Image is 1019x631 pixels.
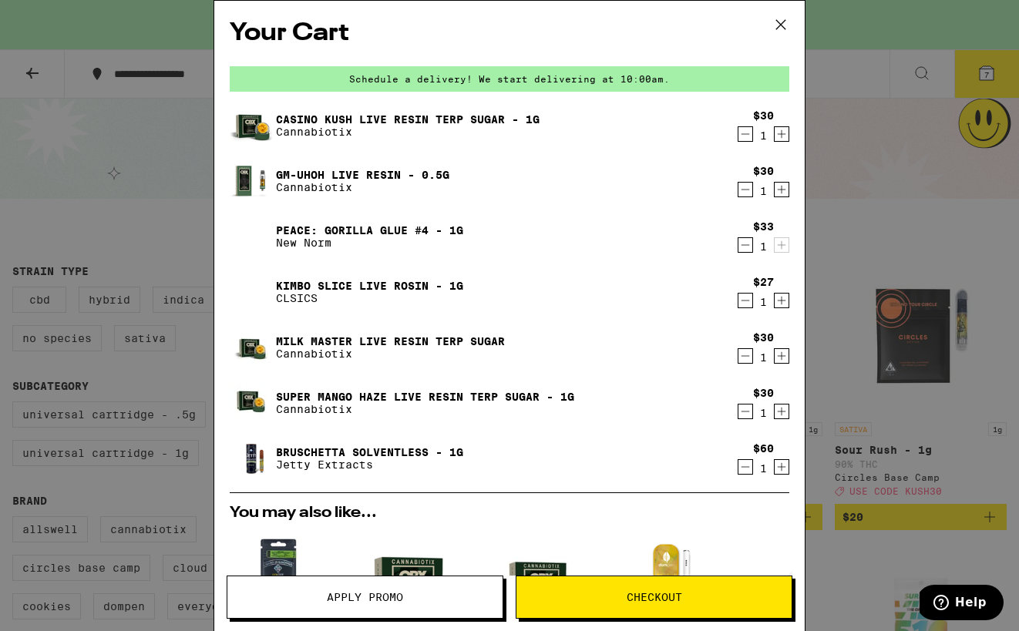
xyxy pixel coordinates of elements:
[276,403,574,415] p: Cannabiotix
[230,159,273,203] img: Gm-uhOh Live Resin - 0.5g
[276,446,463,458] a: Bruschetta Solventless - 1g
[774,237,789,253] button: Increment
[753,220,774,233] div: $33
[230,66,789,92] div: Schedule a delivery! We start delivering at 10:00am.
[738,404,753,419] button: Decrement
[753,296,774,308] div: 1
[276,292,463,304] p: CLSICS
[738,348,753,364] button: Decrement
[774,348,789,364] button: Increment
[753,240,774,253] div: 1
[276,237,463,249] p: New Norm
[516,576,792,619] button: Checkout
[276,113,540,126] a: Casino Kush Live Resin Terp Sugar - 1g
[276,126,540,138] p: Cannabiotix
[276,181,449,193] p: Cannabiotix
[753,407,774,419] div: 1
[920,585,1004,623] iframe: Opens a widget where you can find more information
[774,459,789,475] button: Increment
[774,182,789,197] button: Increment
[627,592,682,602] span: Checkout
[276,224,463,237] a: Peace: Gorilla Glue #4 - 1g
[230,104,273,147] img: Casino Kush Live Resin Terp Sugar - 1g
[327,592,403,602] span: Apply Promo
[753,129,774,142] div: 1
[738,459,753,475] button: Decrement
[753,185,774,197] div: 1
[738,237,753,253] button: Decrement
[276,458,463,471] p: Jetty Extracts
[738,293,753,308] button: Decrement
[753,331,774,344] div: $30
[738,126,753,142] button: Decrement
[753,387,774,399] div: $30
[774,126,789,142] button: Increment
[753,351,774,364] div: 1
[276,347,505,360] p: Cannabiotix
[276,335,505,347] a: Milk Master Live Resin Terp Sugar
[276,280,463,292] a: Kimbo Slice Live Rosin - 1g
[753,165,774,177] div: $30
[753,442,774,455] div: $60
[774,404,789,419] button: Increment
[227,576,503,619] button: Apply Promo
[753,276,774,288] div: $27
[753,109,774,122] div: $30
[230,326,273,369] img: Milk Master Live Resin Terp Sugar
[276,391,574,403] a: Super Mango Haze Live Resin Terp Sugar - 1g
[753,462,774,475] div: 1
[230,16,789,51] h2: Your Cart
[230,437,273,480] img: Bruschetta Solventless - 1g
[230,505,789,521] h2: You may also like...
[230,215,273,258] img: Peace: Gorilla Glue #4 - 1g
[230,270,273,314] img: Kimbo Slice Live Rosin - 1g
[276,169,449,181] a: Gm-uhOh Live Resin - 0.5g
[230,381,273,425] img: Super Mango Haze Live Resin Terp Sugar - 1g
[738,182,753,197] button: Decrement
[774,293,789,308] button: Increment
